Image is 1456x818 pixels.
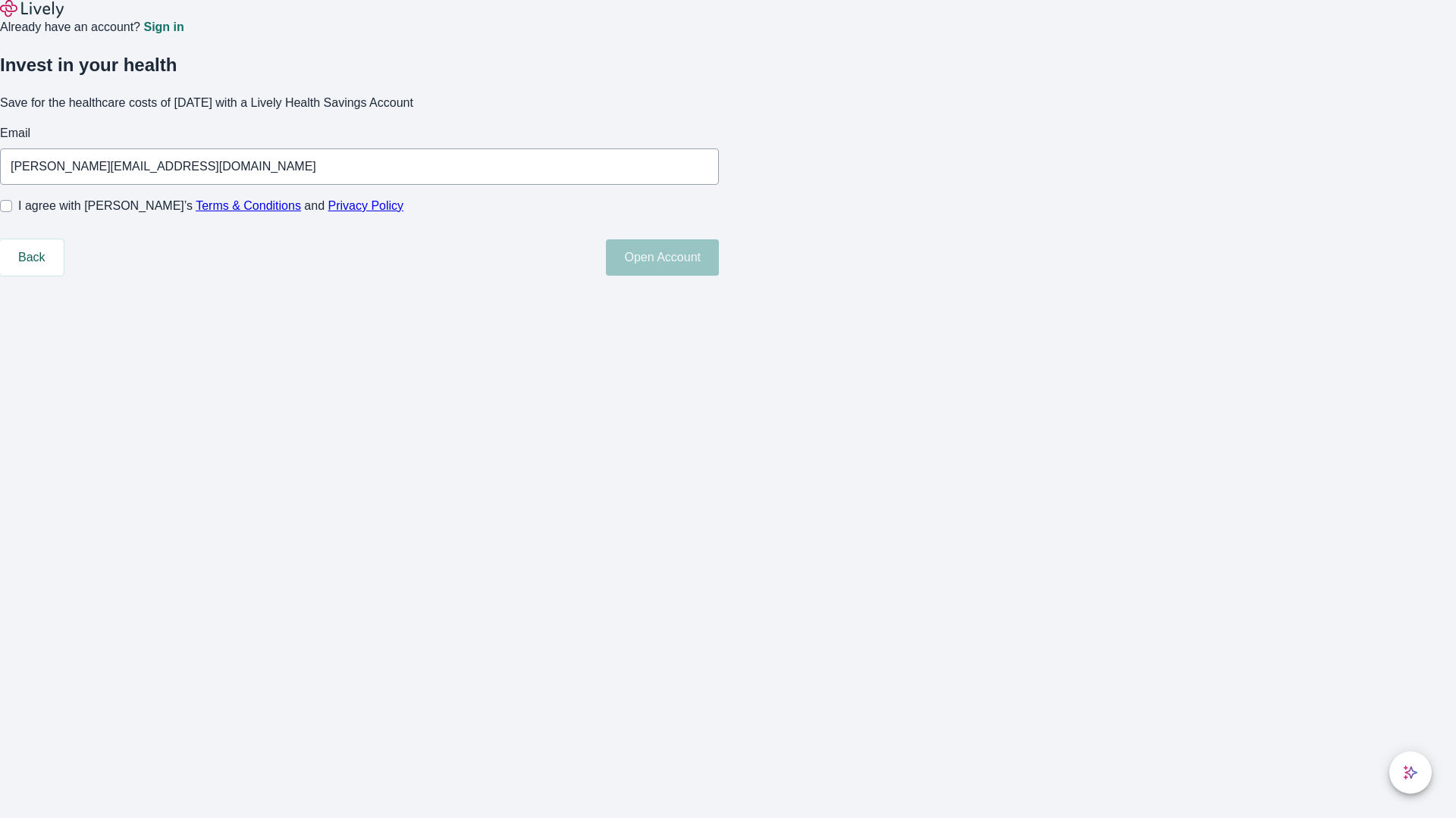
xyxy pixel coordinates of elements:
[1389,751,1432,794] button: chat
[328,199,404,212] a: Privacy Policy
[143,21,184,33] a: Sign in
[1403,765,1418,780] svg: Lively AI Assistant
[18,197,403,215] span: I agree with [PERSON_NAME]’s and
[196,199,301,212] a: Terms & Conditions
